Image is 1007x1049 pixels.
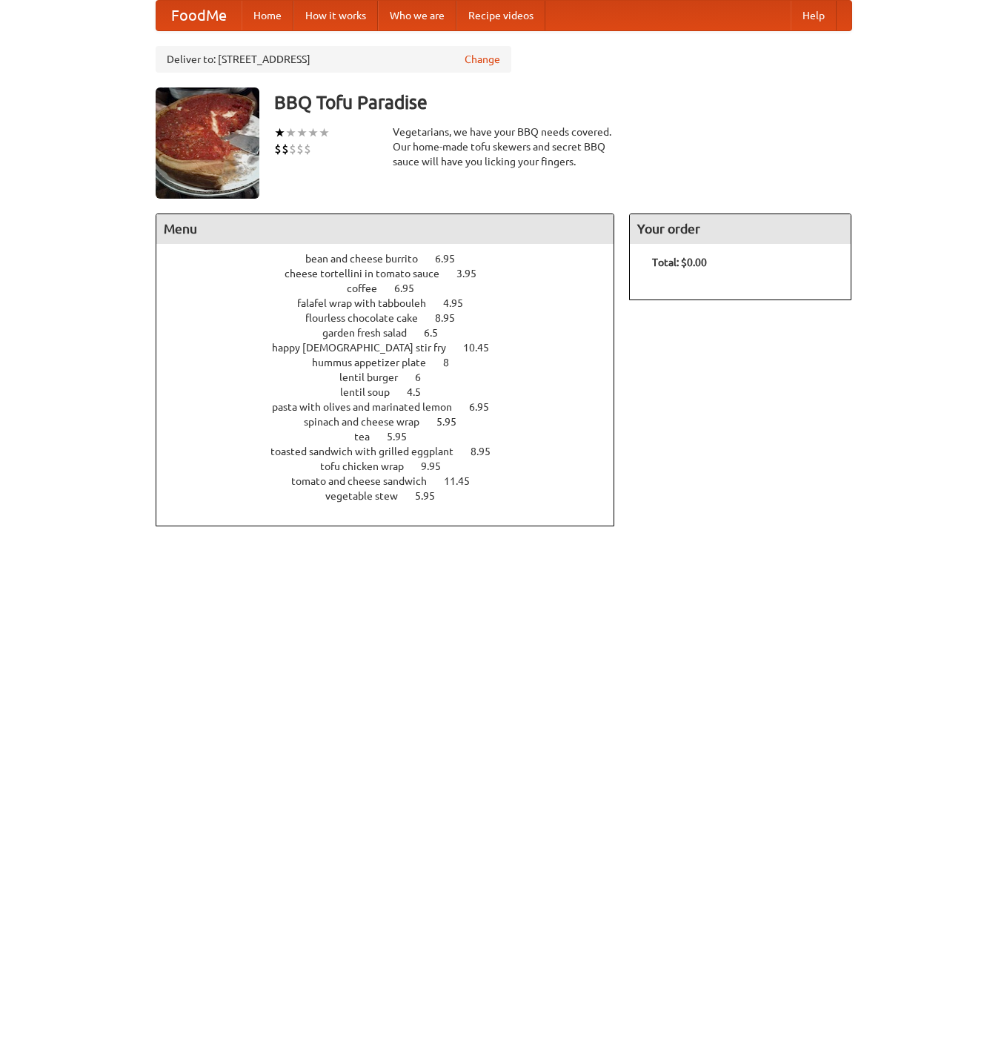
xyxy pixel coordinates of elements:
[652,257,707,268] b: Total: $0.00
[285,125,296,141] li: ★
[394,282,429,294] span: 6.95
[436,416,471,428] span: 5.95
[325,490,462,502] a: vegetable stew 5.95
[415,490,450,502] span: 5.95
[630,214,851,244] h4: Your order
[469,401,504,413] span: 6.95
[471,446,505,457] span: 8.95
[274,141,282,157] li: $
[456,268,491,279] span: 3.95
[424,327,453,339] span: 6.5
[415,371,436,383] span: 6
[272,401,516,413] a: pasta with olives and marinated lemon 6.95
[443,357,464,368] span: 8
[312,357,476,368] a: hummus appetizer plate 8
[320,460,419,472] span: tofu chicken wrap
[289,141,296,157] li: $
[387,431,422,443] span: 5.95
[285,268,504,279] a: cheese tortellini in tomato sauce 3.95
[347,282,442,294] a: coffee 6.95
[340,386,448,398] a: lentil soup 4.5
[378,1,456,30] a: Who we are
[305,312,433,324] span: flourless chocolate cake
[156,46,511,73] div: Deliver to: [STREET_ADDRESS]
[156,1,242,30] a: FoodMe
[407,386,436,398] span: 4.5
[325,490,413,502] span: vegetable stew
[435,312,470,324] span: 8.95
[308,125,319,141] li: ★
[393,125,615,169] div: Vegetarians, we have your BBQ needs covered. Our home-made tofu skewers and secret BBQ sauce will...
[319,125,330,141] li: ★
[242,1,293,30] a: Home
[305,312,482,324] a: flourless chocolate cake 8.95
[297,297,441,309] span: falafel wrap with tabbouleh
[156,214,614,244] h4: Menu
[444,475,485,487] span: 11.45
[465,52,500,67] a: Change
[322,327,422,339] span: garden fresh salad
[305,253,433,265] span: bean and cheese burrito
[305,253,482,265] a: bean and cheese burrito 6.95
[291,475,497,487] a: tomato and cheese sandwich 11.45
[340,386,405,398] span: lentil soup
[270,446,468,457] span: toasted sandwich with grilled eggplant
[296,141,304,157] li: $
[463,342,504,354] span: 10.45
[347,282,392,294] span: coffee
[443,297,478,309] span: 4.95
[293,1,378,30] a: How it works
[304,416,434,428] span: spinach and cheese wrap
[354,431,385,443] span: tea
[296,125,308,141] li: ★
[304,416,484,428] a: spinach and cheese wrap 5.95
[339,371,413,383] span: lentil burger
[304,141,311,157] li: $
[354,431,434,443] a: tea 5.95
[791,1,837,30] a: Help
[421,460,456,472] span: 9.95
[339,371,448,383] a: lentil burger 6
[291,475,442,487] span: tomato and cheese sandwich
[297,297,491,309] a: falafel wrap with tabbouleh 4.95
[285,268,454,279] span: cheese tortellini in tomato sauce
[272,401,467,413] span: pasta with olives and marinated lemon
[274,125,285,141] li: ★
[270,446,518,457] a: toasted sandwich with grilled eggplant 8.95
[274,87,852,117] h3: BBQ Tofu Paradise
[272,342,516,354] a: happy [DEMOGRAPHIC_DATA] stir fry 10.45
[320,460,468,472] a: tofu chicken wrap 9.95
[282,141,289,157] li: $
[272,342,461,354] span: happy [DEMOGRAPHIC_DATA] stir fry
[156,87,259,199] img: angular.jpg
[456,1,545,30] a: Recipe videos
[322,327,465,339] a: garden fresh salad 6.5
[312,357,441,368] span: hummus appetizer plate
[435,253,470,265] span: 6.95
